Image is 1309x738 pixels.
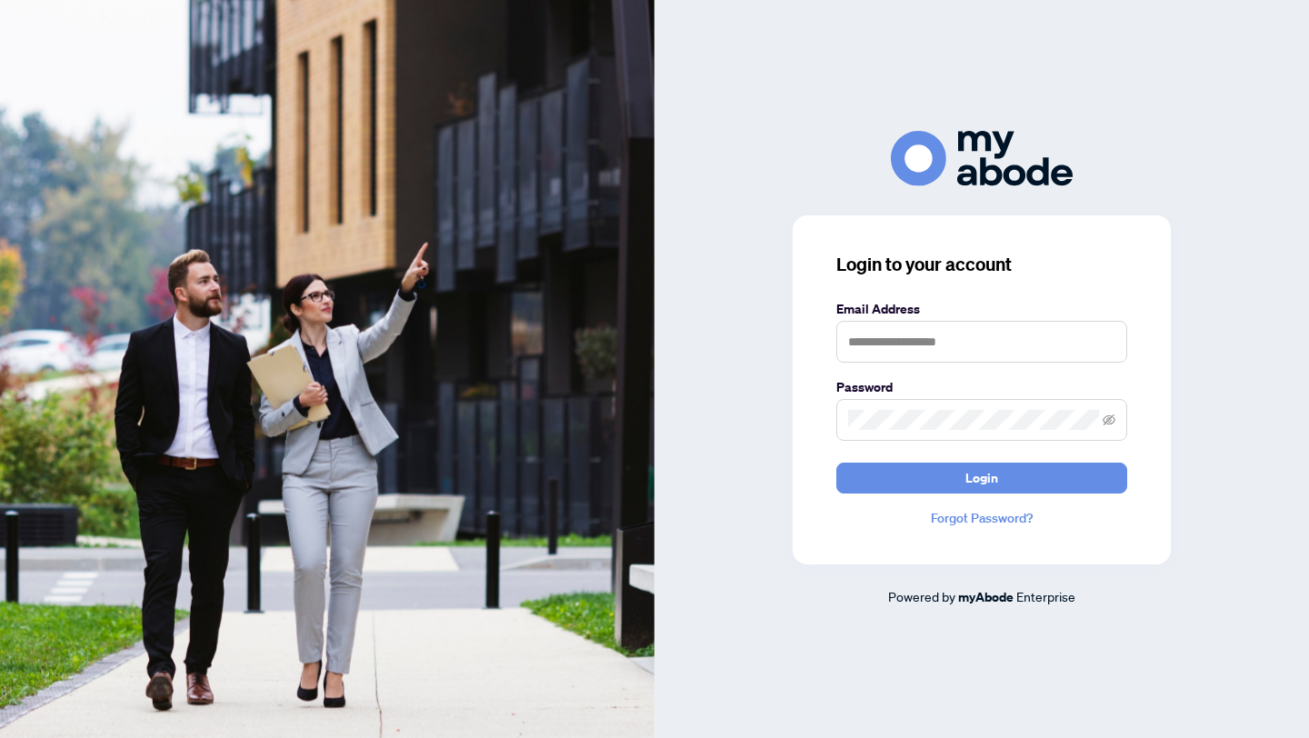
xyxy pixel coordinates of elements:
span: Enterprise [1016,588,1075,604]
span: Login [965,464,998,493]
label: Email Address [836,299,1127,319]
img: ma-logo [891,131,1073,186]
span: eye-invisible [1103,414,1115,426]
button: Login [836,463,1127,494]
a: Forgot Password? [836,508,1127,528]
a: myAbode [958,587,1014,607]
label: Password [836,377,1127,397]
span: Powered by [888,588,955,604]
h3: Login to your account [836,252,1127,277]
